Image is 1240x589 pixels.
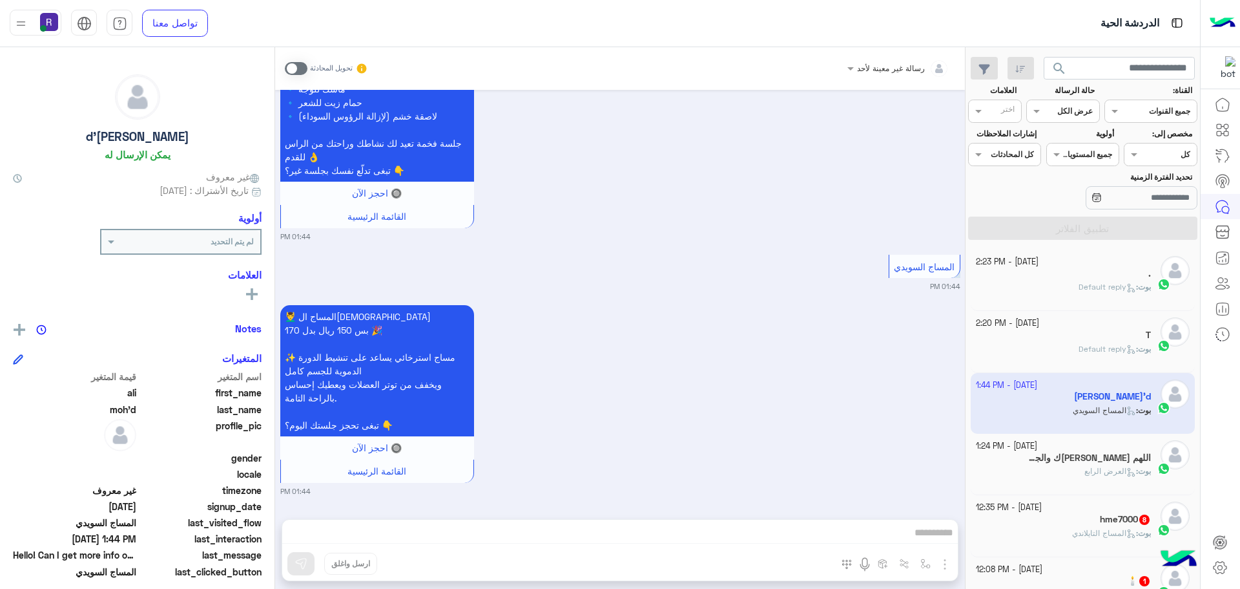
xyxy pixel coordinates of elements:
[1161,317,1190,347] img: defaultAdmin.png
[1139,576,1150,586] span: 1
[142,10,208,37] a: تواصل معنا
[139,403,262,416] span: last_name
[1127,575,1151,586] h5: 🕯️
[139,484,262,497] span: timezone
[976,256,1038,268] small: [DATE] - 2:23 PM
[1136,528,1151,538] b: :
[347,466,406,477] span: القائمة الرئيسية
[1169,15,1185,31] img: tab
[139,451,262,465] span: gender
[1051,61,1067,76] span: search
[13,565,136,579] span: المساج السويدي
[976,317,1039,330] small: [DATE] - 2:20 PM
[1100,15,1159,32] p: الدردشة الحية
[1148,268,1151,279] h5: .
[13,370,136,383] span: قيمة المتغير
[1100,514,1151,525] h5: hme7000
[1126,128,1192,140] label: مخصص إلى:
[1146,330,1151,341] h5: T
[1048,128,1114,140] label: أولوية
[1028,453,1151,464] h5: اللهم رضاك والجنه
[1084,466,1136,476] span: العرض الرابع
[107,10,132,37] a: tab
[206,170,262,184] span: غير معروف
[139,565,262,579] span: last_clicked_button
[1044,57,1075,85] button: search
[139,467,262,481] span: locale
[112,16,127,31] img: tab
[352,442,402,453] span: 🔘 احجز الآن
[1028,85,1095,96] label: حالة الرسالة
[857,63,925,73] span: رسالة غير معينة لأحد
[104,419,136,451] img: defaultAdmin.png
[222,352,262,364] h6: المتغيرات
[13,532,136,546] span: 2025-09-21T10:44:53.008Z
[1106,85,1193,96] label: القناة:
[1136,344,1151,354] b: :
[1072,528,1136,538] span: المساج التايلاندي
[13,548,136,562] span: Hello! Can I get more info on this?
[347,211,406,222] span: القائمة الرئيسية
[86,129,189,144] h5: [PERSON_NAME]'d
[13,269,262,281] h6: العلامات
[1157,278,1170,291] img: WhatsApp
[1161,440,1190,469] img: defaultAdmin.png
[1136,466,1151,476] b: :
[13,516,136,530] span: المساج السويدي
[1157,462,1170,475] img: WhatsApp
[235,323,262,334] h6: Notes
[13,16,29,32] img: profile
[1001,103,1017,118] div: اختر
[139,419,262,449] span: profile_pic
[280,305,474,436] p: 21/9/2025, 1:44 PM
[139,548,262,562] span: last_message
[1138,466,1151,476] span: بوت
[930,281,960,292] small: 01:44 PM
[13,500,136,513] span: 2025-09-21T10:30:35.304Z
[1156,537,1201,583] img: hulul-logo.png
[352,187,402,198] span: 🔘 احجز الآن
[1138,282,1151,292] span: بوت
[1212,56,1235,80] img: 322853014244696
[139,516,262,530] span: last_visited_flow
[13,403,136,416] span: moh'd
[139,532,262,546] span: last_interaction
[1136,282,1151,292] b: :
[14,324,25,336] img: add
[1161,256,1190,285] img: defaultAdmin.png
[1139,515,1150,525] span: 8
[77,16,92,31] img: tab
[1161,502,1190,531] img: defaultAdmin.png
[1079,344,1136,354] span: Default reply
[13,451,136,465] span: null
[280,231,311,242] small: 01:44 PM
[139,386,262,400] span: first_name
[1048,171,1192,183] label: تحديد الفترة الزمنية
[105,149,170,160] h6: يمكن الإرسال له
[13,386,136,400] span: ali
[969,85,1017,96] label: العلامات
[280,486,311,497] small: 01:44 PM
[1157,524,1170,537] img: WhatsApp
[310,63,353,74] small: تحويل المحادثة
[1138,344,1151,354] span: بوت
[976,564,1042,576] small: [DATE] - 12:08 PM
[1210,10,1235,37] img: Logo
[40,13,58,31] img: userImage
[1138,528,1151,538] span: بوت
[13,484,136,497] span: غير معروف
[36,325,46,335] img: notes
[1079,282,1136,292] span: Default reply
[969,128,1036,140] label: إشارات الملاحظات
[160,184,249,197] span: تاريخ الأشتراك : [DATE]
[894,261,955,272] span: المساج السويدي
[976,440,1037,453] small: [DATE] - 1:24 PM
[968,217,1197,240] button: تطبيق الفلاتر
[238,212,262,224] h6: أولوية
[976,502,1042,514] small: [DATE] - 12:35 PM
[211,237,254,246] b: لم يتم التحديد
[116,75,160,119] img: defaultAdmin.png
[139,370,262,383] span: اسم المتغير
[13,467,136,481] span: null
[1157,339,1170,352] img: WhatsApp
